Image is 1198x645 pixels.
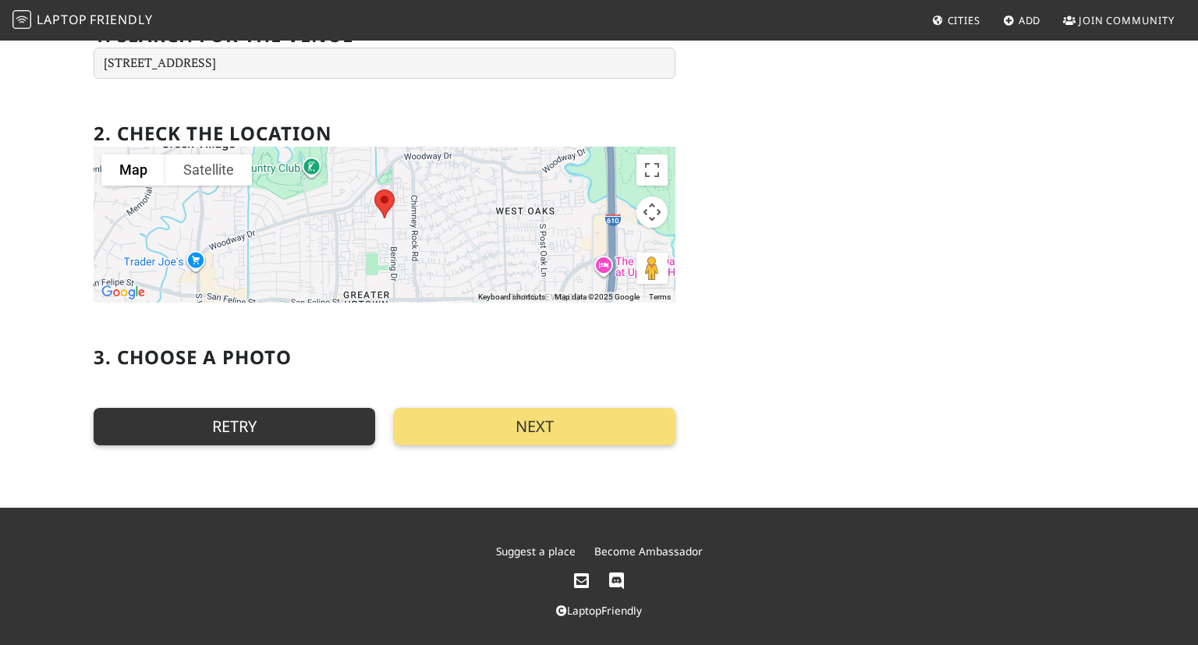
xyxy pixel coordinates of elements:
[1019,13,1041,27] span: Add
[94,408,375,445] button: Retry
[1057,6,1181,34] a: Join Community
[594,544,703,558] a: Become Ambassador
[97,282,149,303] img: Google
[478,292,545,303] button: Keyboard shortcuts
[12,7,153,34] a: LaptopFriendly LaptopFriendly
[636,197,668,228] button: Map camera controls
[555,292,640,301] span: Map data ©2025 Google
[97,282,149,303] a: Open this area in Google Maps (opens a new window)
[165,154,252,186] button: Show satellite imagery
[394,408,675,445] button: Next
[496,544,576,558] a: Suggest a place
[101,154,165,186] button: Show street map
[636,253,668,284] button: Drag Pegman onto the map to open Street View
[94,24,353,47] h2: 1. Search for the venue
[649,292,671,301] a: Terms (opens in new tab)
[94,346,292,369] h2: 3. Choose a photo
[636,154,668,186] button: Toggle fullscreen view
[926,6,987,34] a: Cities
[37,11,87,28] span: Laptop
[94,48,675,79] input: Enter a location
[90,11,152,28] span: Friendly
[948,13,980,27] span: Cities
[1079,13,1175,27] span: Join Community
[556,603,642,618] a: LaptopFriendly
[94,122,332,145] h2: 2. Check the location
[12,10,31,29] img: LaptopFriendly
[997,6,1047,34] a: Add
